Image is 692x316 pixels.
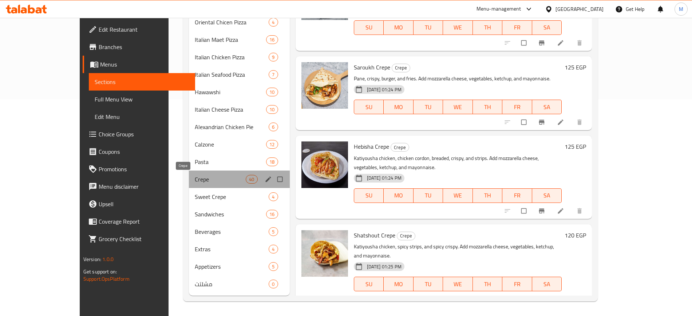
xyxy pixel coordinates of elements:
[502,20,532,35] button: FR
[195,262,269,271] span: Appetizers
[535,279,559,289] span: SA
[195,105,266,114] span: Italian Cheese Pizza
[266,140,278,149] div: items
[195,210,266,219] span: Sandwiches
[89,108,195,125] a: Edit Menu
[416,190,440,201] span: TU
[89,73,195,91] a: Sections
[266,35,278,44] div: items
[189,205,290,223] div: Sandwiches16
[572,35,589,51] button: delete
[535,190,559,201] span: SA
[83,178,195,195] a: Menu disclaimer
[532,277,562,291] button: SA
[565,62,586,72] h6: 125 EGP
[416,102,440,112] span: TU
[195,53,269,61] span: Italian Chicken Pizza
[266,157,278,166] div: items
[505,279,529,289] span: FR
[195,192,269,201] span: Sweet Crepe
[266,36,277,43] span: 16
[269,246,277,253] span: 4
[397,232,415,240] span: Crepe
[269,70,278,79] div: items
[195,157,266,166] span: Pasta
[502,188,532,203] button: FR
[387,22,411,33] span: MO
[572,203,589,219] button: delete
[473,20,503,35] button: TH
[269,124,277,131] span: 6
[264,175,274,184] button: edit
[535,22,559,33] span: SA
[502,100,532,114] button: FR
[189,223,290,240] div: Beverages5
[189,136,290,153] div: Calzone12
[357,279,381,289] span: SU
[269,281,277,288] span: 0
[102,255,114,264] span: 1.0.0
[195,123,269,131] span: Alexandrian Chicken Pie
[83,160,195,178] a: Promotions
[473,277,503,291] button: TH
[266,211,277,218] span: 16
[269,227,278,236] div: items
[555,5,604,13] div: [GEOGRAPHIC_DATA]
[301,62,348,109] img: Saroukh Crepe
[83,21,195,38] a: Edit Restaurant
[354,230,395,241] span: Shatshout Crepe
[557,119,566,126] a: Edit menu item
[476,22,500,33] span: TH
[354,277,384,291] button: SU
[446,190,470,201] span: WE
[99,235,189,243] span: Grocery Checklist
[99,165,189,173] span: Promotions
[443,100,473,114] button: WE
[83,143,195,160] a: Coupons
[189,118,290,136] div: Alexandrian Chicken Pie6
[397,232,415,240] div: Crepe
[269,54,277,61] span: 9
[99,182,189,191] span: Menu disclaimer
[195,175,246,184] span: Crepe
[384,277,414,291] button: MO
[391,143,409,152] span: Crepe
[195,18,269,27] span: Oriental Chicen Pizza
[505,102,529,112] span: FR
[532,20,562,35] button: SA
[83,230,195,248] a: Grocery Checklist
[534,291,551,307] button: Branch-specific-item
[414,100,443,114] button: TU
[477,5,521,13] div: Menu-management
[473,100,503,114] button: TH
[476,190,500,201] span: TH
[534,114,551,130] button: Branch-specific-item
[266,106,277,113] span: 10
[189,188,290,205] div: Sweet Crepe4
[473,188,503,203] button: TH
[414,277,443,291] button: TU
[195,245,269,253] span: Extras
[416,22,440,33] span: TU
[99,130,189,139] span: Choice Groups
[364,175,404,181] span: [DATE] 01:24 PM
[195,280,269,288] div: مشلتت
[95,95,189,104] span: Full Menu View
[505,22,529,33] span: FR
[189,240,290,258] div: Extras4
[189,275,290,293] div: مشلتت0
[443,188,473,203] button: WE
[83,38,195,56] a: Branches
[83,267,117,276] span: Get support on:
[517,36,532,50] span: Select to update
[392,64,410,72] span: Crepe
[83,213,195,230] a: Coverage Report
[99,200,189,208] span: Upsell
[443,20,473,35] button: WE
[195,227,269,236] div: Beverages
[679,5,683,13] span: M
[517,204,532,218] span: Select to update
